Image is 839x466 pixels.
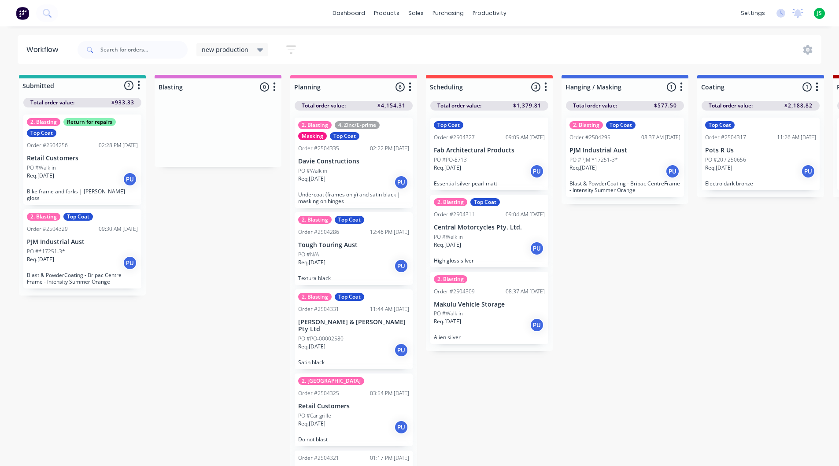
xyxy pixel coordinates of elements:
[298,191,409,204] p: Undercoat (frames only) and satin black | masking on hinges
[430,118,548,190] div: Top CoatOrder #250432709:05 AM [DATE]Fab Architectural ProductsPO #PO-8713Req.[DATE]PUEssential s...
[370,144,409,152] div: 02:22 PM [DATE]
[27,155,138,162] p: Retail Customers
[27,255,54,263] p: Req. [DATE]
[27,141,68,149] div: Order #2504256
[641,133,680,141] div: 08:37 AM [DATE]
[430,195,548,267] div: 2. BlastingTop CoatOrder #250431109:04 AM [DATE]Central Motorcycles Pty. Ltd.PO #Walk inReq.[DATE...
[777,133,816,141] div: 11:26 AM [DATE]
[298,436,409,443] p: Do not blast
[434,211,475,218] div: Order #2504311
[394,343,408,357] div: PU
[705,121,735,129] div: Top Coat
[370,305,409,313] div: 11:44 AM [DATE]
[665,164,680,178] div: PU
[404,7,428,20] div: sales
[328,7,370,20] a: dashboard
[298,412,331,420] p: PO #Car grille
[394,175,408,189] div: PU
[298,359,409,366] p: Satin black
[370,454,409,462] div: 01:17 PM [DATE]
[569,156,618,164] p: PO #PJM *17251-3*
[298,158,409,165] p: Davie Constructions
[377,102,406,110] span: $4,154.31
[298,216,332,224] div: 2. Blasting
[434,257,545,264] p: High gloss silver
[99,225,138,233] div: 09:30 AM [DATE]
[705,164,732,172] p: Req. [DATE]
[705,180,816,187] p: Electro dark bronze
[298,454,339,462] div: Order #2504321
[100,41,188,59] input: Search for orders...
[434,147,545,154] p: Fab Architectural Products
[123,172,137,186] div: PU
[27,172,54,180] p: Req. [DATE]
[298,175,325,183] p: Req. [DATE]
[27,129,56,137] div: Top Coat
[705,133,746,141] div: Order #2504317
[27,238,138,246] p: PJM Industrial Aust
[470,198,500,206] div: Top Coat
[394,259,408,273] div: PU
[63,118,116,126] div: Return for repairs
[298,377,364,385] div: 2. [GEOGRAPHIC_DATA]
[27,248,65,255] p: PO #*17251-3*
[817,9,822,17] span: JS
[370,7,404,20] div: products
[434,318,461,325] p: Req. [DATE]
[27,225,68,233] div: Order #2504329
[569,121,603,129] div: 2. Blasting
[428,7,468,20] div: purchasing
[437,102,481,110] span: Total order value:
[506,211,545,218] div: 09:04 AM [DATE]
[709,102,753,110] span: Total order value:
[606,121,636,129] div: Top Coat
[394,420,408,434] div: PU
[26,44,63,55] div: Workflow
[705,147,816,154] p: Pots R Us
[99,141,138,149] div: 02:28 PM [DATE]
[434,301,545,308] p: Makulu Vehicle Storage
[530,241,544,255] div: PU
[298,259,325,266] p: Req. [DATE]
[23,115,141,205] div: 2. BlastingReturn for repairsTop CoatOrder #250425602:28 PM [DATE]Retail CustomersPO #Walk inReq....
[298,241,409,249] p: Tough Touring Aust
[16,7,29,20] img: Factory
[434,334,545,340] p: Alien silver
[298,167,327,175] p: PO #Walk in
[434,198,467,206] div: 2. Blasting
[335,216,364,224] div: Top Coat
[569,133,610,141] div: Order #2504295
[27,213,60,221] div: 2. Blasting
[569,147,680,154] p: PJM Industrial Aust
[434,121,463,129] div: Top Coat
[298,318,409,333] p: [PERSON_NAME] & [PERSON_NAME] Pty Ltd
[295,212,413,285] div: 2. BlastingTop CoatOrder #250428612:46 PM [DATE]Tough Touring AustPO #N/AReq.[DATE]PUTextura black
[27,164,56,172] p: PO #Walk in
[434,275,467,283] div: 2. Blasting
[295,289,413,370] div: 2. BlastingTop CoatOrder #250433111:44 AM [DATE][PERSON_NAME] & [PERSON_NAME] Pty LtdPO #PO-00002...
[569,180,680,193] p: Blast & PowderCoating - Bripac CentreFrame - Intensity Summer Orange
[569,164,597,172] p: Req. [DATE]
[330,132,359,140] div: Top Coat
[468,7,511,20] div: productivity
[298,403,409,410] p: Retail Customers
[23,209,141,288] div: 2. BlastingTop CoatOrder #250432909:30 AM [DATE]PJM Industrial AustPO #*17251-3*Req.[DATE]PUBlast...
[63,213,93,221] div: Top Coat
[202,45,248,54] span: new production
[801,164,815,178] div: PU
[298,228,339,236] div: Order #2504286
[506,288,545,296] div: 08:37 AM [DATE]
[295,118,413,208] div: 2. Blasting4. Zinc/E-primeMaskingTop CoatOrder #250433502:22 PM [DATE]Davie ConstructionsPO #Walk...
[298,251,319,259] p: PO #N/A
[335,121,380,129] div: 4. Zinc/E-prime
[530,164,544,178] div: PU
[298,132,327,140] div: Masking
[530,318,544,332] div: PU
[654,102,677,110] span: $577.50
[430,272,548,344] div: 2. BlastingOrder #250430908:37 AM [DATE]Makulu Vehicle StoragePO #Walk inReq.[DATE]PUAlien silver
[27,188,138,201] p: Bike frame and forks | [PERSON_NAME] gloss
[111,99,134,107] span: $933.33
[705,156,746,164] p: PO #20 / 250656
[434,224,545,231] p: Central Motorcycles Pty. Ltd.
[298,343,325,351] p: Req. [DATE]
